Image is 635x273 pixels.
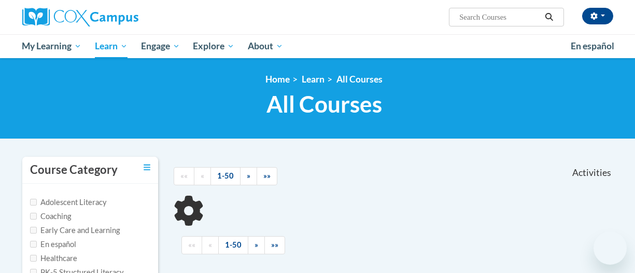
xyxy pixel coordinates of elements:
span: »» [263,171,271,180]
span: En español [571,40,614,51]
span: « [208,240,212,249]
span: All Courses [266,90,382,118]
div: Main menu [15,34,621,58]
a: End [257,167,277,185]
button: Account Settings [582,8,613,24]
a: Home [265,74,290,85]
span: » [255,240,258,249]
span: Explore [193,40,234,52]
a: Next [240,167,257,185]
input: Checkbox for Options [30,213,37,220]
span: « [201,171,204,180]
span: » [247,171,250,180]
span: My Learning [22,40,81,52]
span: Activities [572,167,611,179]
label: Coaching [30,211,71,222]
a: My Learning [16,34,89,58]
a: 1-50 [218,236,248,254]
input: Checkbox for Options [30,227,37,234]
input: Search Courses [458,11,541,23]
a: About [241,34,290,58]
input: Checkbox for Options [30,199,37,206]
a: Previous [202,236,219,254]
a: En español [564,35,621,57]
span: »» [271,240,278,249]
a: Toggle collapse [144,162,150,173]
input: Checkbox for Options [30,255,37,262]
span: Learn [95,40,128,52]
span: «« [180,171,188,180]
iframe: Button to launch messaging window [594,231,627,265]
a: End [264,236,285,254]
a: Engage [134,34,187,58]
label: En español [30,239,76,250]
label: Adolescent Literacy [30,197,107,208]
a: Learn [88,34,134,58]
a: All Courses [336,74,383,85]
a: Begining [181,236,202,254]
span: Engage [141,40,180,52]
a: Previous [194,167,211,185]
a: Explore [186,34,241,58]
img: Cox Campus [22,8,138,26]
a: 1-50 [210,167,241,185]
button: Search [541,11,557,23]
span: «« [188,240,195,249]
h3: Course Category [30,162,118,178]
span: About [248,40,283,52]
label: Healthcare [30,253,77,264]
a: Cox Campus [22,8,209,26]
label: Early Care and Learning [30,225,120,236]
a: Learn [302,74,324,85]
a: Next [248,236,265,254]
a: Begining [174,167,194,185]
input: Checkbox for Options [30,241,37,248]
